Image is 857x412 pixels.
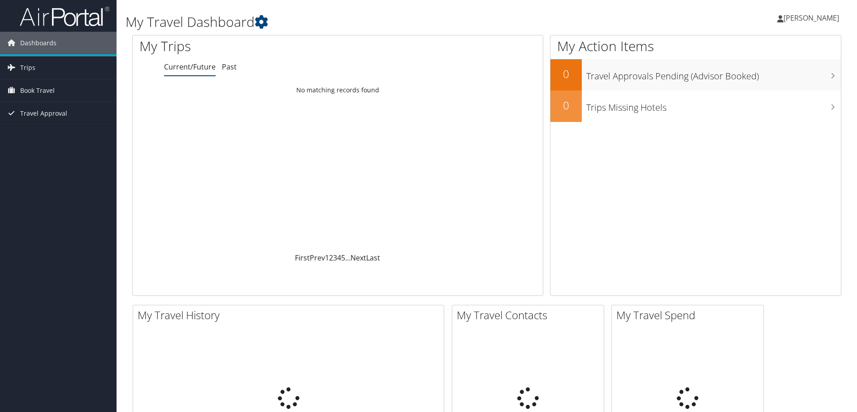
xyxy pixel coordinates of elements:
[351,253,366,263] a: Next
[341,253,345,263] a: 5
[20,32,56,54] span: Dashboards
[133,82,543,98] td: No matching records found
[337,253,341,263] a: 4
[586,65,841,82] h3: Travel Approvals Pending (Advisor Booked)
[20,102,67,125] span: Travel Approval
[138,308,444,323] h2: My Travel History
[550,98,582,113] h2: 0
[222,62,237,72] a: Past
[20,56,35,79] span: Trips
[783,13,839,23] span: [PERSON_NAME]
[139,37,365,56] h1: My Trips
[329,253,333,263] a: 2
[777,4,848,31] a: [PERSON_NAME]
[164,62,216,72] a: Current/Future
[20,6,109,27] img: airportal-logo.png
[310,253,325,263] a: Prev
[616,308,763,323] h2: My Travel Spend
[345,253,351,263] span: …
[457,308,604,323] h2: My Travel Contacts
[325,253,329,263] a: 1
[550,91,841,122] a: 0Trips Missing Hotels
[20,79,55,102] span: Book Travel
[126,13,607,31] h1: My Travel Dashboard
[333,253,337,263] a: 3
[550,37,841,56] h1: My Action Items
[295,253,310,263] a: First
[550,66,582,82] h2: 0
[366,253,380,263] a: Last
[550,59,841,91] a: 0Travel Approvals Pending (Advisor Booked)
[586,97,841,114] h3: Trips Missing Hotels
